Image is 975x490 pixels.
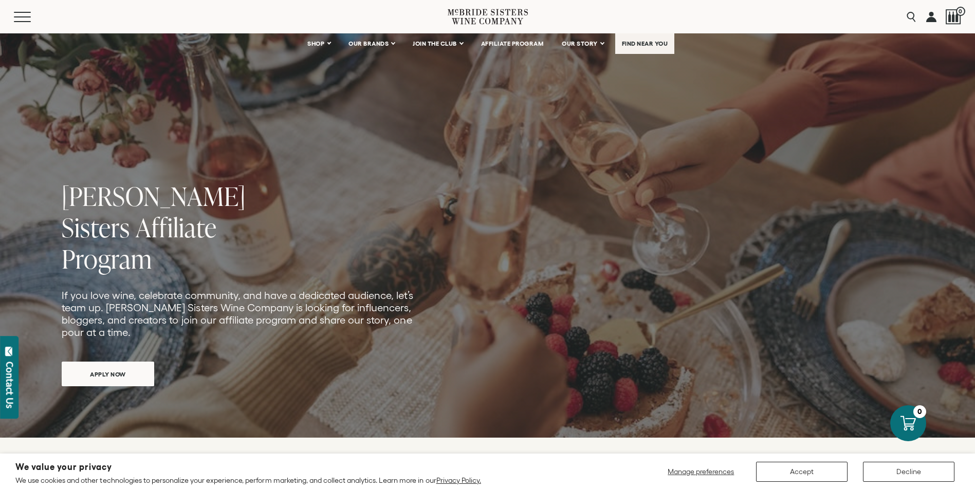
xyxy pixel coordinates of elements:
div: 0 [913,405,926,418]
span: [PERSON_NAME] [62,178,246,214]
a: Privacy Policy. [436,476,481,484]
a: FIND NEAR YOU [615,33,675,54]
span: JOIN THE CLUB [413,40,457,47]
span: AFFILIATE PROGRAM [481,40,544,47]
button: Manage preferences [661,462,741,482]
span: Sisters [62,210,130,245]
span: SHOP [307,40,325,47]
a: JOIN THE CLUB [406,33,469,54]
a: SHOP [301,33,337,54]
button: Accept [756,462,848,482]
h2: We value your privacy [15,463,481,472]
span: OUR BRANDS [348,40,389,47]
a: APPLY NOW [62,362,154,386]
span: Affiliate [136,210,217,245]
p: If you love wine, celebrate community, and have a dedicated audience, let’s team up. [PERSON_NAME... [62,289,415,338]
span: FIND NEAR YOU [622,40,668,47]
span: Manage preferences [668,467,734,476]
a: AFFILIATE PROGRAM [474,33,550,54]
span: APPLY NOW [72,364,144,384]
p: We use cookies and other technologies to personalize your experience, perform marketing, and coll... [15,476,481,485]
button: Decline [863,462,954,482]
button: Mobile Menu Trigger [14,12,51,22]
span: OUR STORY [562,40,598,47]
span: 0 [956,7,965,16]
a: OUR BRANDS [342,33,401,54]
span: Program [62,241,152,276]
a: OUR STORY [555,33,610,54]
div: Contact Us [5,362,15,408]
